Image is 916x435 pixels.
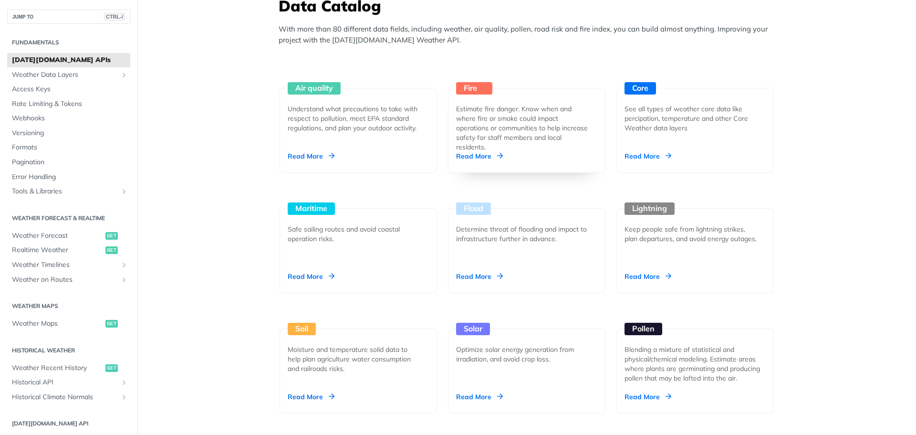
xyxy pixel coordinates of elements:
[7,419,130,428] h2: [DATE][DOMAIN_NAME] API
[120,393,128,401] button: Show subpages for Historical Climate Normals
[625,323,662,335] div: Pollen
[456,82,492,95] div: Fire
[456,345,590,364] div: Optimize solar energy generation from irradiation, and avoid crop loss.
[7,68,130,82] a: Weather Data LayersShow subpages for Weather Data Layers
[7,126,130,140] a: Versioning
[7,273,130,287] a: Weather on RoutesShow subpages for Weather on Routes
[276,53,441,173] a: Air quality Understand what precautions to take with respect to pollution, meet EPA standard regu...
[7,361,130,375] a: Weather Recent Historyget
[288,151,334,161] div: Read More
[625,224,758,244] div: Keep people safe from lightning strikes, plan departures, and avoid energy outages.
[625,151,671,161] div: Read More
[7,229,130,243] a: Weather Forecastget
[12,114,128,123] span: Webhooks
[7,243,130,257] a: Realtime Weatherget
[276,293,441,414] a: Soil Moisture and temperature solid data to help plan agriculture water consumption and railroads...
[444,173,609,293] a: Flood Determine threat of flooding and impact to infrastructure further in advance. Read More
[12,319,103,329] span: Weather Maps
[456,392,503,402] div: Read More
[625,392,671,402] div: Read More
[613,293,778,414] a: Pollen Blending a mixture of statistical and physical/chemical modeling. Estimate areas where pla...
[7,214,130,223] h2: Weather Forecast & realtime
[7,155,130,170] a: Pagination
[105,232,118,240] span: get
[120,188,128,195] button: Show subpages for Tools & Libraries
[288,224,421,244] div: Safe sailing routes and avoid coastal operation risks.
[12,99,128,109] span: Rate Limiting & Tokens
[104,13,125,21] span: CTRL-/
[288,345,421,373] div: Moisture and temperature solid data to help plan agriculture water consumption and railroads risks.
[7,184,130,199] a: Tools & LibrariesShow subpages for Tools & Libraries
[444,293,609,414] a: Solar Optimize solar energy generation from irradiation, and avoid crop loss. Read More
[105,364,118,372] span: get
[120,276,128,284] button: Show subpages for Weather on Routes
[12,378,118,387] span: Historical API
[288,392,334,402] div: Read More
[613,173,778,293] a: Lightning Keep people safe from lightning strikes, plan departures, and avoid energy outages. Rea...
[12,158,128,167] span: Pagination
[12,260,118,270] span: Weather Timelines
[7,97,130,111] a: Rate Limiting & Tokens
[12,245,103,255] span: Realtime Weather
[444,53,609,173] a: Fire Estimate fire danger. Know when and where fire or smoke could impact operations or communiti...
[456,202,491,215] div: Flood
[12,363,103,373] span: Weather Recent History
[288,323,316,335] div: Soil
[120,379,128,386] button: Show subpages for Historical API
[456,151,503,161] div: Read More
[120,71,128,79] button: Show subpages for Weather Data Layers
[12,143,128,152] span: Formats
[12,172,128,182] span: Error Handling
[279,24,780,45] p: With more than 80 different data fields, including weather, air quality, pollen, road risk and fi...
[625,202,675,215] div: Lightning
[12,55,128,65] span: [DATE][DOMAIN_NAME] APIs
[613,53,778,173] a: Core See all types of weather core data like percipation, temperature and other Core Weather data...
[7,317,130,331] a: Weather Mapsget
[7,375,130,390] a: Historical APIShow subpages for Historical API
[12,128,128,138] span: Versioning
[625,104,758,133] div: See all types of weather core data like percipation, temperature and other Core Weather data layers
[456,104,590,152] div: Estimate fire danger. Know when and where fire or smoke could impact operations or communities to...
[12,70,118,80] span: Weather Data Layers
[7,111,130,126] a: Webhooks
[288,272,334,281] div: Read More
[7,38,130,47] h2: Fundamentals
[625,345,766,383] div: Blending a mixture of statistical and physical/chemical modeling. Estimate areas where plants are...
[7,302,130,310] h2: Weather Maps
[7,258,130,272] a: Weather TimelinesShow subpages for Weather Timelines
[625,82,656,95] div: Core
[7,346,130,355] h2: Historical Weather
[105,320,118,328] span: get
[288,202,335,215] div: Maritime
[288,104,421,133] div: Understand what precautions to take with respect to pollution, meet EPA standard regulations, and...
[120,261,128,269] button: Show subpages for Weather Timelines
[7,140,130,155] a: Formats
[12,231,103,241] span: Weather Forecast
[12,85,128,94] span: Access Keys
[456,323,490,335] div: Solar
[105,246,118,254] span: get
[276,173,441,293] a: Maritime Safe sailing routes and avoid coastal operation risks. Read More
[288,82,341,95] div: Air quality
[12,393,118,402] span: Historical Climate Normals
[7,53,130,67] a: [DATE][DOMAIN_NAME] APIs
[456,272,503,281] div: Read More
[12,187,118,196] span: Tools & Libraries
[7,170,130,184] a: Error Handling
[456,224,590,244] div: Determine threat of flooding and impact to infrastructure further in advance.
[7,390,130,404] a: Historical Climate NormalsShow subpages for Historical Climate Normals
[7,10,130,24] button: JUMP TOCTRL-/
[12,275,118,285] span: Weather on Routes
[7,82,130,96] a: Access Keys
[625,272,671,281] div: Read More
